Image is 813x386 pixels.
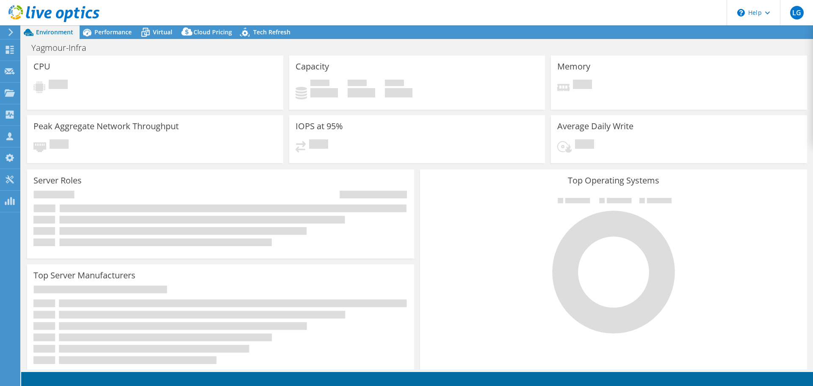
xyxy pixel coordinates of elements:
span: Free [348,80,367,88]
h1: Yagmour-Infra [28,43,100,53]
span: Pending [309,139,328,151]
span: Pending [573,80,592,91]
h3: Server Roles [33,176,82,185]
h3: Memory [557,62,590,71]
h4: 0 GiB [310,88,338,97]
span: Tech Refresh [253,28,290,36]
span: LG [790,6,804,19]
span: Used [310,80,329,88]
span: Pending [575,139,594,151]
span: Pending [50,139,69,151]
h3: Peak Aggregate Network Throughput [33,122,179,131]
h3: Top Server Manufacturers [33,271,135,280]
span: Total [385,80,404,88]
span: Virtual [153,28,172,36]
span: Pending [49,80,68,91]
span: Cloud Pricing [194,28,232,36]
h4: 0 GiB [385,88,412,97]
svg: \n [737,9,745,17]
h3: Capacity [296,62,329,71]
h3: CPU [33,62,50,71]
span: Environment [36,28,73,36]
h4: 0 GiB [348,88,375,97]
h3: IOPS at 95% [296,122,343,131]
h3: Top Operating Systems [426,176,801,185]
span: Performance [94,28,132,36]
h3: Average Daily Write [557,122,633,131]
